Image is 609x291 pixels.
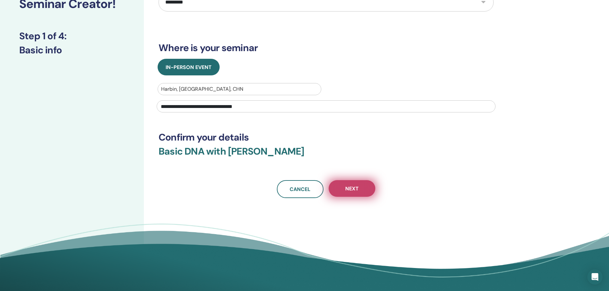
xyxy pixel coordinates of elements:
[158,59,220,75] button: In-Person Event
[277,180,324,198] a: Cancel
[159,42,494,54] h3: Where is your seminar
[290,186,310,193] span: Cancel
[159,132,494,143] h3: Confirm your details
[329,180,375,197] button: Next
[19,44,125,56] h3: Basic info
[345,185,359,192] span: Next
[159,146,494,165] h3: Basic DNA with [PERSON_NAME]
[587,269,603,285] div: Open Intercom Messenger
[19,30,125,42] h3: Step 1 of 4 :
[166,64,212,71] span: In-Person Event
